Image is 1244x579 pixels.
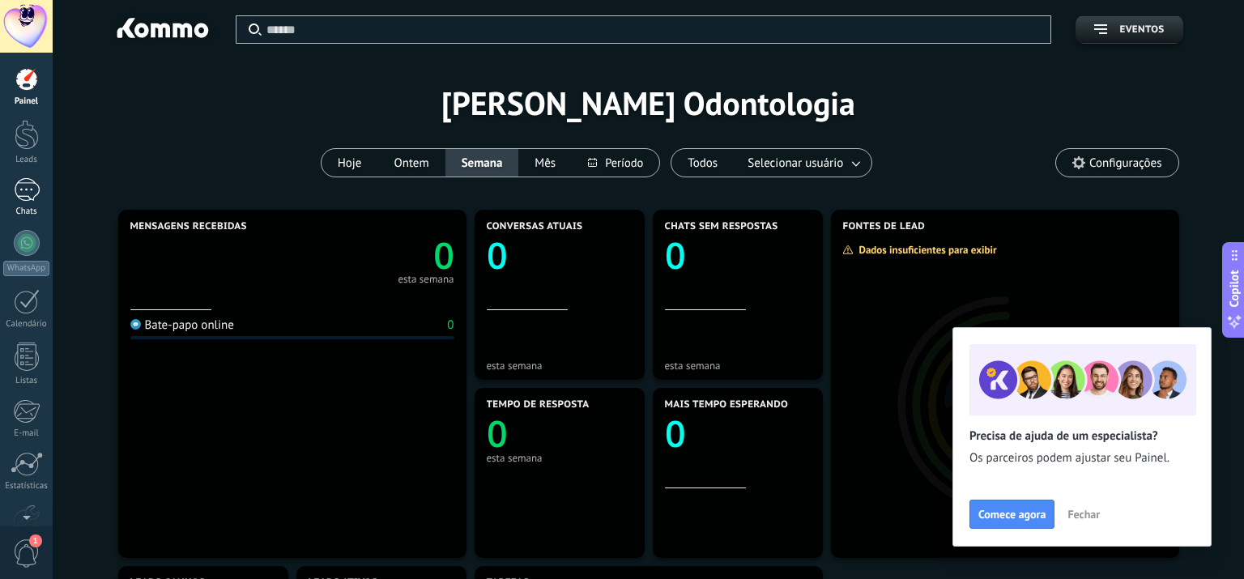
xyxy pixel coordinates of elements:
span: Fontes de lead [843,221,926,232]
button: Fechar [1060,502,1107,526]
div: E-mail [3,428,50,439]
span: Comece agora [978,509,1046,520]
button: Período [572,149,659,177]
button: Ontem [377,149,445,177]
div: Painel [3,96,50,107]
span: Tempo de resposta [487,399,590,411]
button: Comece agora [969,500,1054,529]
div: Bate-papo online [130,317,234,333]
span: Selecionar usuário [744,152,846,174]
span: Eventos [1119,24,1164,36]
button: Todos [671,149,734,177]
span: Copilot [1226,270,1242,307]
text: 0 [487,231,508,280]
text: 0 [665,231,686,280]
h2: Precisa de ajuda de um especialista? [969,428,1195,444]
a: 0 [292,231,454,280]
span: Chats sem respostas [665,221,778,232]
span: Mais tempo esperando [665,399,789,411]
div: Estatísticas [3,481,50,492]
span: Mensagens recebidas [130,221,247,232]
div: Listas [3,376,50,386]
div: WhatsApp [3,261,49,276]
span: Os parceiros podem ajustar seu Painel. [969,450,1195,466]
button: Hoje [322,149,378,177]
div: esta semana [487,360,633,372]
button: Selecionar usuário [734,149,871,177]
text: 0 [665,409,686,458]
span: Conversas atuais [487,221,583,232]
div: esta semana [665,360,811,372]
text: 0 [433,231,454,280]
button: Mês [518,149,572,177]
div: Leads [3,155,50,165]
span: Fechar [1067,509,1100,520]
span: Configurações [1089,156,1161,170]
div: Calendário [3,319,50,330]
div: Chats [3,206,50,217]
img: Bate-papo online [130,319,141,330]
div: esta semana [398,275,454,283]
div: 0 [447,317,454,333]
text: 0 [487,409,508,458]
button: Semana [445,149,519,177]
span: 1 [29,534,42,547]
div: Dados insuficientes para exibir [842,243,1008,257]
button: Eventos [1076,15,1182,44]
div: esta semana [487,452,633,464]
